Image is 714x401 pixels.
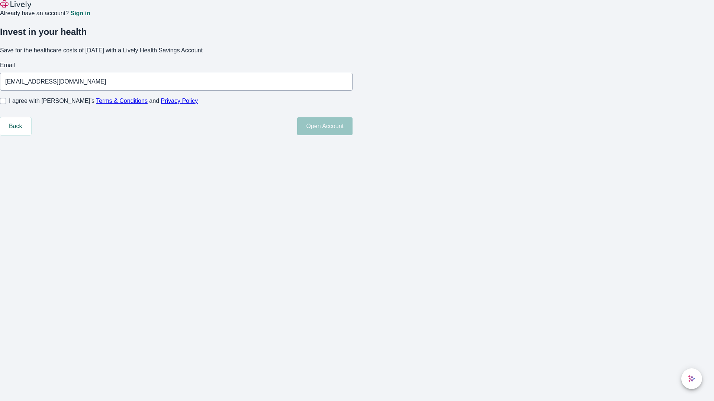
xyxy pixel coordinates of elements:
button: chat [681,368,702,389]
a: Sign in [70,10,90,16]
span: I agree with [PERSON_NAME]’s and [9,97,198,105]
svg: Lively AI Assistant [688,375,695,382]
a: Terms & Conditions [96,98,148,104]
a: Privacy Policy [161,98,198,104]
